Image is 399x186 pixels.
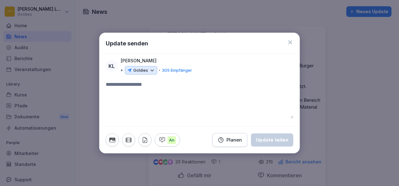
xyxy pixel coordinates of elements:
[168,136,176,144] p: An
[106,60,118,72] div: KL
[106,39,148,48] h1: Update senden
[162,67,192,74] p: 305 Empfänger
[121,57,157,64] p: [PERSON_NAME]
[251,133,293,147] button: Update teilen
[218,137,242,143] div: Planen
[133,67,148,74] p: Goldies
[256,137,288,143] div: Update teilen
[212,133,247,147] button: Planen
[155,133,180,147] button: An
